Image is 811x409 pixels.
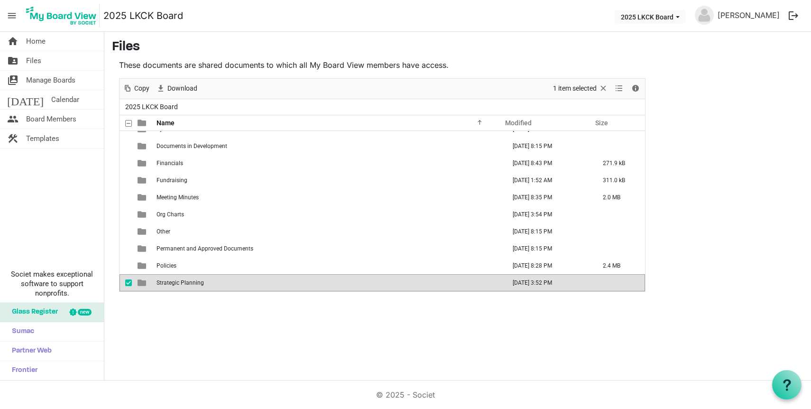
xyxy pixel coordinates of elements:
span: Permanent and Approved Documents [157,245,253,252]
h3: Files [112,39,803,56]
span: folder_shared [7,51,18,70]
div: new [78,309,92,316]
div: Download [153,79,201,99]
td: June 26, 2025 8:15 PM column header Modified [503,138,593,155]
td: Meeting Minutes is template cell column header Name [154,189,503,206]
span: Frontier [7,361,37,380]
td: is template cell column header Size [593,138,645,155]
span: Files [26,51,41,70]
td: June 26, 2025 8:15 PM column header Modified [503,240,593,257]
div: Copy [120,79,153,99]
td: checkbox [120,155,132,172]
button: logout [783,6,803,26]
span: [DATE] [7,90,44,109]
td: September 09, 2025 1:52 AM column header Modified [503,172,593,189]
td: June 26, 2025 8:15 PM column header Modified [503,223,593,240]
div: Details [627,79,644,99]
a: © 2025 - Societ [376,390,435,400]
span: Modified [505,119,532,127]
td: Documents in Development is template cell column header Name [154,138,503,155]
span: home [7,32,18,51]
span: Strategic Planning [157,279,204,286]
span: Other [157,228,170,235]
td: checkbox [120,138,132,155]
span: Meeting Minutes [157,194,199,201]
td: checkbox [120,240,132,257]
td: is template cell column header type [132,274,154,291]
span: Copy [133,83,150,94]
td: is template cell column header Size [593,274,645,291]
span: Societ makes exceptional software to support nonprofits. [4,270,100,298]
td: 2.0 MB is template cell column header Size [593,189,645,206]
td: Permanent and Approved Documents is template cell column header Name [154,240,503,257]
button: 2025 LKCK Board dropdownbutton [615,10,686,23]
span: Bylaws [157,126,175,132]
span: Financials [157,160,183,167]
a: My Board View Logo [23,4,103,28]
button: Selection [552,83,610,94]
p: These documents are shared documents to which all My Board View members have access. [119,59,645,71]
td: Policies is template cell column header Name [154,257,503,274]
span: Name [157,119,175,127]
td: September 10, 2025 3:54 PM column header Modified [503,206,593,223]
td: checkbox [120,206,132,223]
span: Documents in Development [157,143,227,149]
span: Board Members [26,110,76,129]
a: [PERSON_NAME] [714,6,783,25]
td: July 02, 2025 8:43 PM column header Modified [503,155,593,172]
td: Fundraising is template cell column header Name [154,172,503,189]
td: 271.9 kB is template cell column header Size [593,155,645,172]
button: Copy [121,83,151,94]
span: menu [3,7,21,25]
span: Glass Register [7,303,58,322]
span: Home [26,32,46,51]
span: Partner Web [7,342,52,361]
button: Download [155,83,199,94]
span: Fundraising [157,177,187,184]
button: Details [629,83,642,94]
td: is template cell column header type [132,189,154,206]
td: checkbox [120,172,132,189]
td: is template cell column header type [132,240,154,257]
td: checkbox [120,223,132,240]
td: is template cell column header type [132,155,154,172]
td: is template cell column header type [132,223,154,240]
span: Org Charts [157,211,184,218]
td: Org Charts is template cell column header Name [154,206,503,223]
td: July 02, 2025 8:28 PM column header Modified [503,257,593,274]
span: Manage Boards [26,71,75,90]
span: people [7,110,18,129]
td: July 02, 2025 8:35 PM column header Modified [503,189,593,206]
span: Policies [157,262,176,269]
td: is template cell column header Size [593,223,645,240]
img: no-profile-picture.svg [695,6,714,25]
td: 311.0 kB is template cell column header Size [593,172,645,189]
button: View dropdownbutton [613,83,625,94]
td: is template cell column header Size [593,206,645,223]
span: Calendar [51,90,79,109]
td: is template cell column header type [132,138,154,155]
div: Clear selection [550,79,611,99]
td: Other is template cell column header Name [154,223,503,240]
img: My Board View Logo [23,4,100,28]
td: is template cell column header type [132,257,154,274]
span: Templates [26,129,59,148]
a: 2025 LKCK Board [103,6,183,25]
td: is template cell column header type [132,172,154,189]
span: switch_account [7,71,18,90]
td: is template cell column header type [132,206,154,223]
span: 2025 LKCK Board [123,101,180,113]
td: checkbox [120,257,132,274]
td: 2.4 MB is template cell column header Size [593,257,645,274]
td: Financials is template cell column header Name [154,155,503,172]
div: View [611,79,627,99]
td: checkbox [120,189,132,206]
td: checkbox [120,274,132,291]
span: Sumac [7,322,34,341]
td: Strategic Planning is template cell column header Name [154,274,503,291]
td: September 10, 2025 3:52 PM column header Modified [503,274,593,291]
span: construction [7,129,18,148]
span: Download [166,83,198,94]
td: is template cell column header Size [593,240,645,257]
span: Size [595,119,608,127]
